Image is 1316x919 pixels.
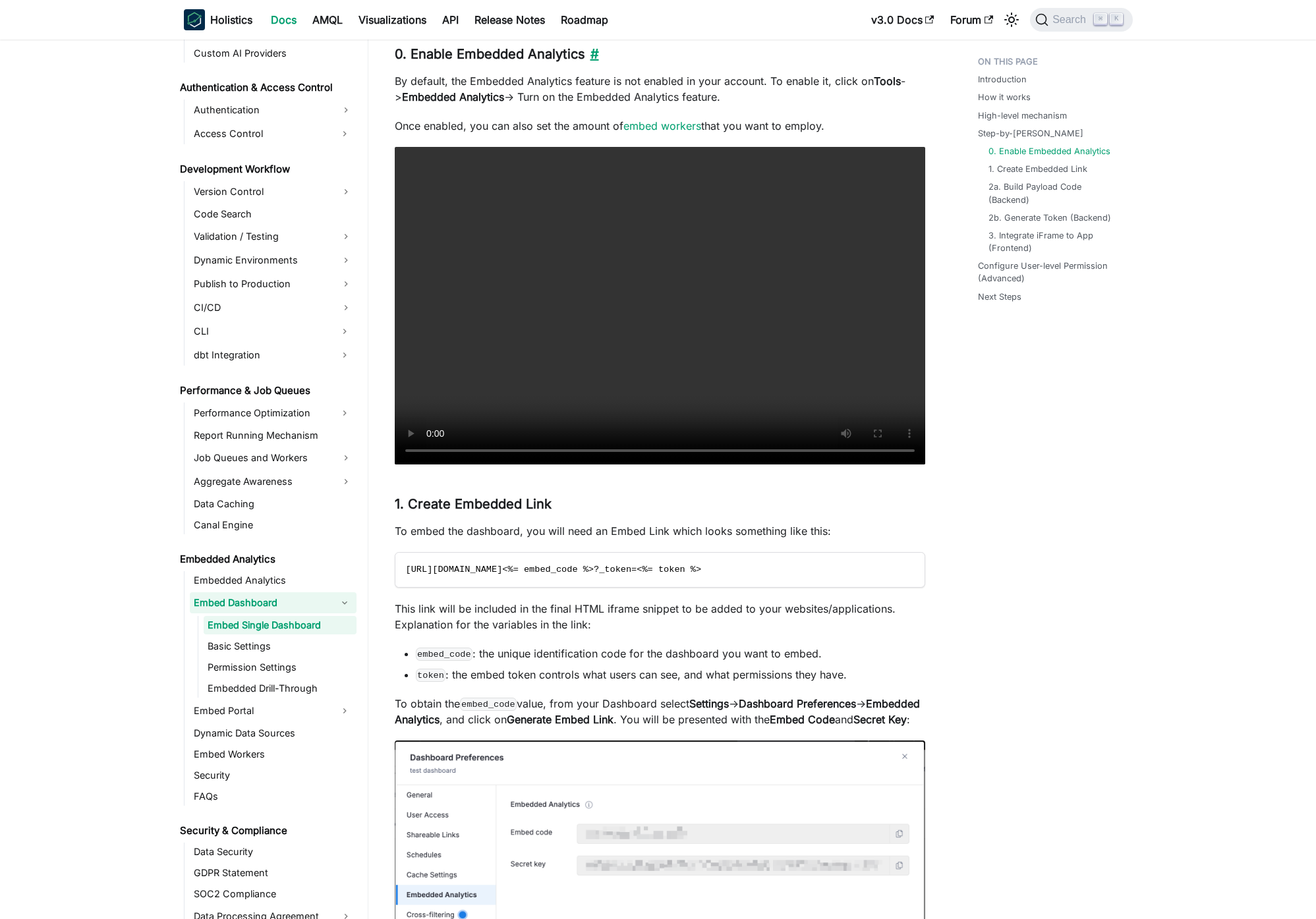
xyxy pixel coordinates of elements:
[190,44,357,63] a: Custom AI Providers
[190,99,357,121] a: Authentication
[204,658,357,677] a: Permission Settings
[395,147,925,465] video: Your browser does not support embedding video, but you can .
[434,9,467,30] a: API
[1030,8,1132,32] button: Search (Command+K)
[333,321,357,342] button: Expand sidebar category 'CLI'
[395,73,925,105] p: By default, the Embedded Analytics feature is not enabled in your account. To enable it, click on...
[190,403,333,424] a: Performance Optimization
[395,523,925,539] p: To embed the dashboard, you will need an Embed Link which looks something like this:
[416,646,925,661] li: : the unique identification code for the dashboard you want to embed.
[395,118,925,134] p: Once enabled, you can also set the amount of that you want to employ.
[395,496,925,513] h3: 1. Create Embedded Link
[1001,9,1022,30] button: Switch between dark and light mode (currently light mode)
[406,565,702,574] span: [URL][DOMAIN_NAME]<%= embed_code %>?_token=<%= token %>
[333,403,357,424] button: Expand sidebar category 'Performance Optimization'
[210,12,252,28] b: Holistics
[553,9,616,30] a: Roadmap
[190,592,333,613] a: Embed Dashboard
[416,669,446,682] code: token
[988,163,1087,175] a: 1. Create Embedded Link
[978,73,1027,86] a: Introduction
[416,648,473,661] code: embed_code
[853,713,907,726] strong: Secret Key
[176,78,357,97] a: Authentication & Access Control
[1048,14,1094,26] span: Search
[190,426,357,445] a: Report Running Mechanism
[190,321,333,342] a: CLI
[863,9,942,30] a: v3.0 Docs
[176,381,357,400] a: Performance & Job Queues
[190,766,357,785] a: Security
[770,713,835,726] strong: Embed Code
[988,229,1120,254] a: 3. Integrate iFrame to App (Frontend)
[190,885,357,903] a: SOC2 Compliance
[190,345,333,366] a: dbt Integration
[204,616,357,634] a: Embed Single Dashboard
[467,9,553,30] a: Release Notes
[190,123,333,144] a: Access Control
[190,571,357,590] a: Embedded Analytics
[333,700,357,721] button: Expand sidebar category 'Embed Portal'
[689,697,729,710] strong: Settings
[395,696,925,727] p: To obtain the value, from your Dashboard select -> -> , and click on . You will be presented with...
[874,74,901,88] strong: Tools
[333,345,357,366] button: Expand sidebar category 'dbt Integration'
[190,516,357,534] a: Canal Engine
[942,9,1001,30] a: Forum
[190,843,357,861] a: Data Security
[333,123,357,144] button: Expand sidebar category 'Access Control'
[190,226,357,247] a: Validation / Testing
[402,90,504,103] strong: Embedded Analytics
[333,592,357,613] button: Collapse sidebar category 'Embed Dashboard'
[395,46,925,63] h3: 0. Enable Embedded Analytics
[190,273,357,294] a: Publish to Production
[190,700,333,721] a: Embed Portal
[190,250,357,271] a: Dynamic Environments
[204,637,357,655] a: Basic Settings
[988,181,1120,206] a: 2a. Build Payload Code (Backend)
[623,119,701,132] a: embed workers
[416,667,925,682] li: : the embed token controls what users can see, and what permissions they have.
[460,698,517,711] code: embed_code
[190,864,357,882] a: GDPR Statement
[988,211,1111,224] a: 2b. Generate Token (Backend)
[190,471,357,492] a: Aggregate Awareness
[171,40,368,919] nav: Docs sidebar
[190,724,357,742] a: Dynamic Data Sources
[739,697,856,710] strong: Dashboard Preferences
[263,9,304,30] a: Docs
[184,9,205,30] img: Holistics
[585,46,599,62] a: Direct link to 0. Enable Embedded Analytics
[176,550,357,569] a: Embedded Analytics
[988,145,1110,157] a: 0. Enable Embedded Analytics
[978,291,1021,303] a: Next Steps
[304,9,351,30] a: AMQL
[204,679,357,698] a: Embedded Drill-Through
[978,109,1067,122] a: High-level mechanism
[1110,13,1123,25] kbd: K
[395,601,925,632] p: This link will be included in the final HTML iframe snippet to be added to your websites/applicat...
[184,9,252,30] a: HolisticsHolistics
[190,745,357,764] a: Embed Workers
[978,127,1083,140] a: Step-by-[PERSON_NAME]
[190,495,357,513] a: Data Caching
[190,181,357,202] a: Version Control
[190,205,357,223] a: Code Search
[507,713,614,726] strong: Generate Embed Link
[1094,13,1107,25] kbd: ⌘
[351,9,434,30] a: Visualizations
[176,160,357,179] a: Development Workflow
[190,297,357,318] a: CI/CD
[190,447,357,468] a: Job Queues and Workers
[176,822,357,840] a: Security & Compliance
[978,260,1125,285] a: Configure User-level Permission (Advanced)
[978,91,1031,103] a: How it works
[190,787,357,806] a: FAQs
